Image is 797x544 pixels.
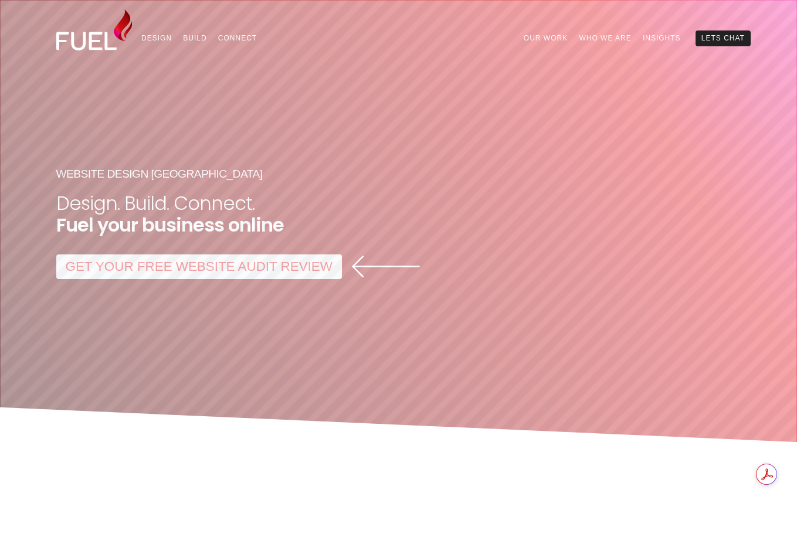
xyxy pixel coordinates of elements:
a: Lets Chat [696,30,750,46]
a: Insights [637,30,686,46]
a: Our Work [518,30,574,46]
a: Design [136,30,178,46]
a: Who We Are [574,30,637,46]
a: Connect [212,30,263,46]
a: Build [178,30,213,46]
img: Fuel Design Ltd - Website design and development company in North Shore, Auckland [56,9,133,50]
